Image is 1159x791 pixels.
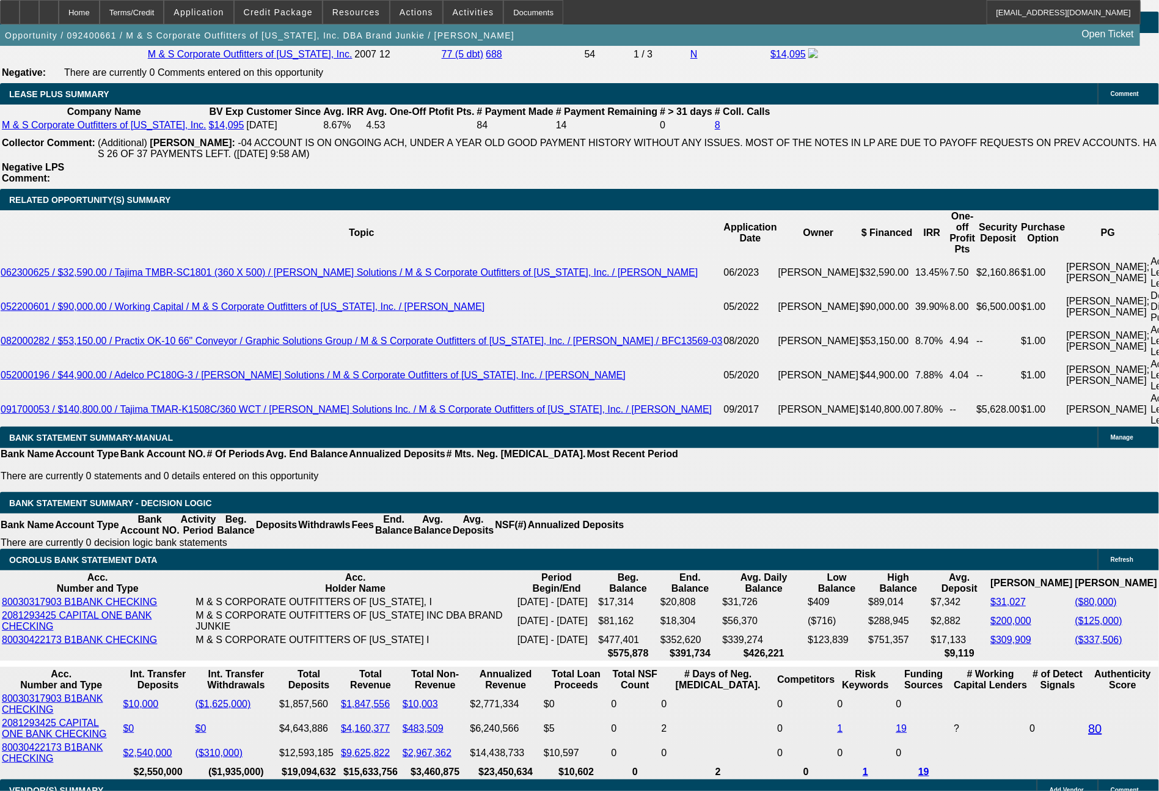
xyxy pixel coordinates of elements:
span: (Additional) [98,138,147,148]
th: Acc. Holder Name [195,572,516,595]
td: 08/2020 [723,324,778,358]
span: Bank Statement Summary - Decision Logic [9,498,212,508]
th: Avg. Deposit [930,572,989,595]
th: $391,734 [660,647,720,660]
th: # Working Capital Lenders [953,668,1028,691]
a: M & S Corporate Outfitters of [US_STATE], Inc. [148,49,353,59]
th: Sum of the Total NSF Count and Total Overdraft Fee Count from Ocrolus [610,668,659,691]
a: Open Ticket [1077,24,1139,45]
td: 0 [837,693,894,716]
b: # > 31 days [660,106,712,117]
div: 1 / 3 [634,49,688,60]
th: Withdrawls [298,513,351,537]
a: $31,027 [990,597,1026,607]
td: [PERSON_NAME] [778,256,860,290]
td: $1.00 [1021,392,1066,427]
td: $20,808 [660,596,720,608]
th: # Days of Neg. [MEDICAL_DATA]. [660,668,775,691]
span: Manage [1111,434,1133,441]
a: 082000282 / $53,150.00 / Practix OK-10 66" Conveyor / Graphic Solutions Group / M & S Corporate O... [1,336,723,346]
button: Actions [390,1,442,24]
th: Authenticity Score [1088,668,1158,691]
td: ($716) [807,609,866,633]
th: Annualized Deposits [348,448,445,460]
th: 2 [660,766,775,778]
td: $1,857,560 [279,693,339,716]
td: 0 [896,741,952,765]
button: Resources [323,1,389,24]
th: Total Loan Proceeds [543,668,609,691]
a: 688 [486,49,502,59]
td: 2 [660,717,775,740]
td: $89,014 [868,596,929,608]
span: BANK STATEMENT SUMMARY-MANUAL [9,433,173,443]
a: 80030317903 B1BANK CHECKING [2,597,157,607]
td: M & S CORPORATE OUTFITTERS OF [US_STATE], I [195,596,516,608]
th: $23,450,634 [469,766,542,778]
a: $0 [196,723,207,734]
td: [PERSON_NAME] [778,290,860,324]
th: Total Deposits [279,668,339,691]
th: Avg. Balance [413,513,452,537]
td: 05/2022 [723,290,778,324]
th: PG [1066,210,1150,256]
b: Company Name [67,106,141,117]
th: $9,119 [930,647,989,660]
td: 09/2017 [723,392,778,427]
b: Avg. One-Off Ptofit Pts. [366,106,474,117]
a: 19 [918,767,929,777]
a: $483,509 [403,723,444,734]
th: $575,878 [598,647,659,660]
td: 4.94 [949,324,976,358]
b: Customer Since [246,106,321,117]
th: Application Date [723,210,778,256]
td: 0 [610,693,659,716]
a: 2081293425 CAPITAL ONE BANK CHECKING [2,718,107,739]
td: 14 [555,119,658,131]
th: # Mts. Neg. [MEDICAL_DATA]. [446,448,587,460]
span: Actions [400,7,433,17]
th: Activity Period [180,513,217,537]
th: End. Balance [660,572,720,595]
td: 2007 [354,48,378,61]
div: $6,240,566 [470,723,541,734]
td: $18,304 [660,609,720,633]
span: OCROLUS BANK STATEMENT DATA [9,555,157,565]
a: ($310,000) [196,748,243,758]
a: $10,003 [403,699,438,709]
td: M & S CORPORATE OUTFITTERS OF [US_STATE] INC DBA BRAND JUNKIE [195,609,516,633]
td: $32,590.00 [859,256,915,290]
td: 0 [837,741,894,765]
b: # Payment Made [477,106,554,117]
td: $140,800.00 [859,392,915,427]
td: $7,342 [930,596,989,608]
td: -- [949,392,976,427]
td: [DATE] - [DATE] [517,634,597,646]
a: 052200601 / $90,000.00 / Working Capital / M & S Corporate Outfitters of [US_STATE], Inc. / [PERS... [1,301,484,312]
th: End. Balance [375,513,413,537]
td: $1.00 [1021,358,1066,392]
b: BV Exp [210,106,244,117]
td: [DATE] - [DATE] [517,609,597,633]
a: $1,847,556 [341,699,390,709]
button: Activities [444,1,503,24]
a: $0 [123,723,134,734]
td: $44,900.00 [859,358,915,392]
td: [DATE] - [DATE] [517,596,597,608]
a: 19 [896,723,907,734]
a: $9,625,822 [341,748,390,758]
td: 0 [1029,693,1086,765]
th: Competitors [777,668,835,691]
td: $2,882 [930,609,989,633]
td: 4.04 [949,358,976,392]
td: 7.80% [915,392,949,427]
th: Acc. Number and Type [1,668,122,691]
p: There are currently 0 statements and 0 details entered on this opportunity [1,471,678,482]
td: M & S CORPORATE OUTFITTERS OF [US_STATE] I [195,634,516,646]
th: [PERSON_NAME] [990,572,1073,595]
th: # of Detect Signals [1029,668,1086,691]
a: 80030422173 B1BANK CHECKING [2,635,157,645]
a: 80030317903 B1BANK CHECKING [2,693,103,715]
td: $53,150.00 [859,324,915,358]
td: 0 [777,741,835,765]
